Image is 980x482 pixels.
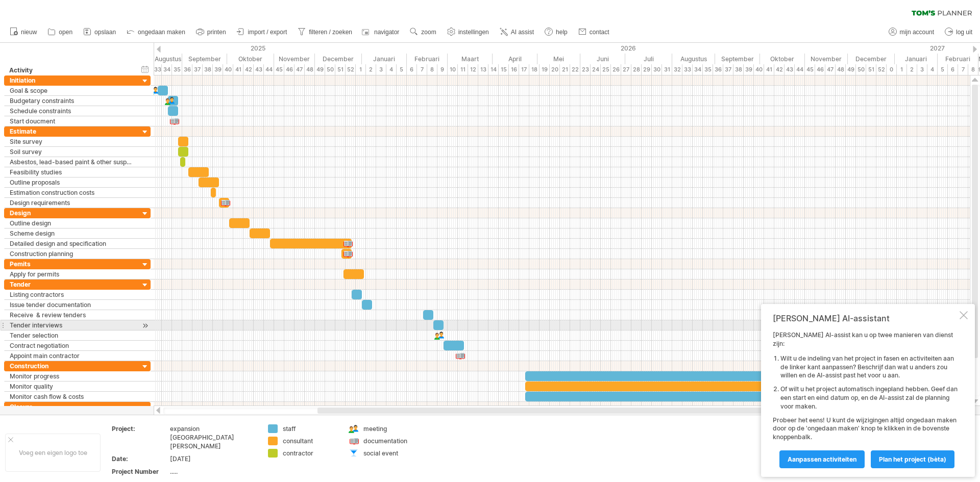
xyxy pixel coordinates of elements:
[374,29,399,36] span: navigator
[458,64,468,75] div: 11
[207,29,226,36] span: printen
[774,64,785,75] div: 42
[59,29,72,36] span: open
[580,64,591,75] div: 23
[138,29,185,36] span: ongedaan maken
[10,106,134,116] div: Schedule constraints
[744,64,754,75] div: 39
[509,64,519,75] div: 16
[672,54,715,64] div: Augustus 2026
[10,147,134,157] div: Soil survey
[529,64,540,75] div: 18
[81,26,119,39] a: opslaan
[10,208,134,218] div: Design
[537,54,580,64] div: Mei 2026
[511,29,534,36] span: AI assist
[10,249,134,259] div: Construction planning
[956,29,972,36] span: log uit
[611,64,621,75] div: 26
[363,449,419,458] div: social event
[10,259,134,269] div: Pemits
[10,402,134,412] div: Closure
[360,26,402,39] a: navigator
[570,64,580,75] div: 22
[550,64,560,75] div: 20
[10,371,134,381] div: Monitor progress
[10,177,134,187] div: Outline proposals
[10,392,134,401] div: Monitor cash flow & costs
[254,64,264,75] div: 43
[856,64,866,75] div: 50
[815,64,825,75] div: 46
[248,29,287,36] span: import / export
[10,239,134,248] div: Detailed design and specification
[519,64,529,75] div: 17
[10,75,134,85] div: Initiation
[112,467,168,476] div: Project Number
[386,64,397,75] div: 4
[10,167,134,177] div: Feasibility studies
[243,64,254,75] div: 42
[779,450,865,468] a: Aanpassen activiteiten
[283,424,338,433] div: staff
[938,54,978,64] div: Februari 2027
[601,64,611,75] div: 25
[10,229,134,238] div: Scheme design
[846,64,856,75] div: 49
[10,157,134,167] div: Asbestos, lead-based paint & other suspect materials
[7,26,40,39] a: nieuw
[227,54,274,64] div: Oktober 2025
[182,54,227,64] div: September 2025
[139,54,182,64] div: Augustus 2025
[21,29,37,36] span: nieuw
[895,54,938,64] div: Januari 2027
[124,26,188,39] a: ongedaan maken
[10,137,134,146] div: Site survey
[788,455,856,463] span: Aanpassen activiteiten
[9,65,134,75] div: Activity
[488,64,499,75] div: 14
[112,454,168,463] div: Date:
[421,29,436,36] span: zoom
[499,64,509,75] div: 15
[642,64,652,75] div: 29
[497,26,537,39] a: AI assist
[10,320,134,330] div: Tender interviews
[10,126,134,136] div: Estimate
[540,64,550,75] div: 19
[760,54,805,64] div: Oktober 2026
[362,43,895,54] div: 2026
[10,280,134,289] div: Tender
[193,26,229,39] a: printen
[468,64,478,75] div: 12
[45,26,76,39] a: open
[407,64,417,75] div: 6
[780,354,958,380] li: Wilt u de indeling van het project in fasen en activiteiten aan de linker kant aanpassen? Beschri...
[234,26,290,39] a: import / export
[295,26,355,39] a: filteren / zoeken
[295,64,305,75] div: 47
[363,424,419,433] div: meeting
[5,434,101,472] div: Voeg een eigen logo toe
[437,64,448,75] div: 9
[580,54,625,64] div: Juni 2026
[625,54,672,64] div: Juli 2026
[170,424,256,450] div: expansion [GEOGRAPHIC_DATA][PERSON_NAME]
[362,54,407,64] div: Januari 2026
[917,64,927,75] div: 3
[590,29,609,36] span: contact
[733,64,744,75] div: 38
[825,64,836,75] div: 47
[112,424,168,433] div: Project:
[715,54,760,64] div: September 2026
[315,54,362,64] div: December 2025
[10,351,134,361] div: Appoint main contractor
[576,26,612,39] a: contact
[10,300,134,310] div: Issue tender documentation
[897,64,907,75] div: 1
[10,96,134,106] div: Budgetary constraints
[315,64,325,75] div: 49
[274,54,315,64] div: November 2025
[407,54,448,64] div: Februari 2026
[458,29,489,36] span: instellingen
